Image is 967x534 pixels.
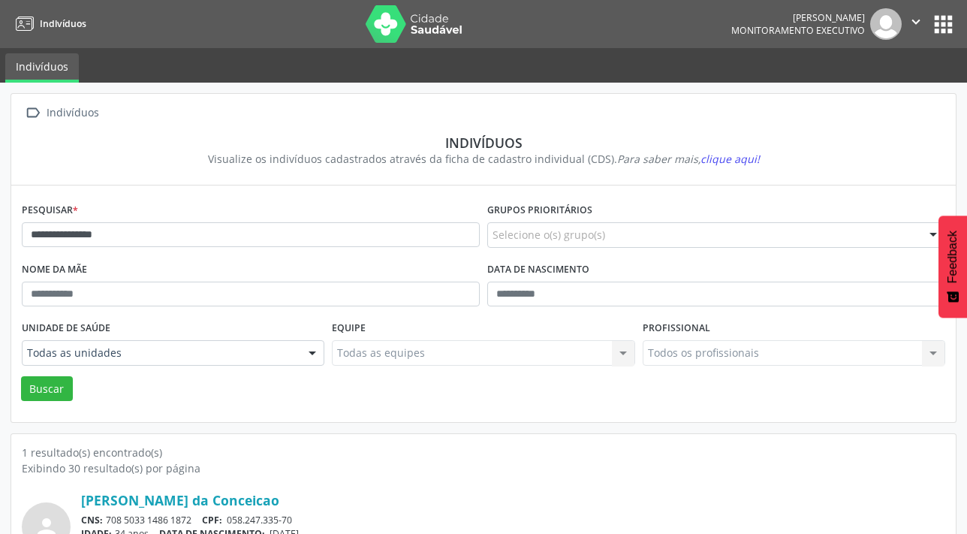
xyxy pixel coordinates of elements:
div: Indivíduos [32,134,935,151]
div: Visualize os indivíduos cadastrados através da ficha de cadastro individual (CDS). [32,151,935,167]
span: Monitoramento Executivo [731,24,865,37]
button: apps [930,11,956,38]
img: img [870,8,902,40]
div: 1 resultado(s) encontrado(s) [22,445,945,460]
button: Buscar [21,376,73,402]
i:  [22,102,44,124]
div: 708 5033 1486 1872 [81,514,945,526]
a: [PERSON_NAME] da Conceicao [81,492,279,508]
a: Indivíduos [5,53,79,83]
a:  Indivíduos [22,102,101,124]
span: Feedback [946,231,959,283]
a: Indivíduos [11,11,86,36]
div: [PERSON_NAME] [731,11,865,24]
button: Feedback - Mostrar pesquisa [938,216,967,318]
label: Equipe [332,317,366,340]
i:  [908,14,924,30]
span: Todas as unidades [27,345,294,361]
span: Indivíduos [40,17,86,30]
span: clique aqui! [700,152,760,166]
label: Nome da mãe [22,258,87,282]
span: Selecione o(s) grupo(s) [493,227,605,243]
span: CNS: [81,514,103,526]
span: 058.247.335-70 [227,514,292,526]
button:  [902,8,930,40]
label: Pesquisar [22,199,78,222]
div: Indivíduos [44,102,101,124]
label: Profissional [643,317,710,340]
i: Para saber mais, [617,152,760,166]
label: Unidade de saúde [22,317,110,340]
div: Exibindo 30 resultado(s) por página [22,460,945,476]
span: CPF: [202,514,222,526]
label: Data de nascimento [487,258,589,282]
label: Grupos prioritários [487,199,592,222]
